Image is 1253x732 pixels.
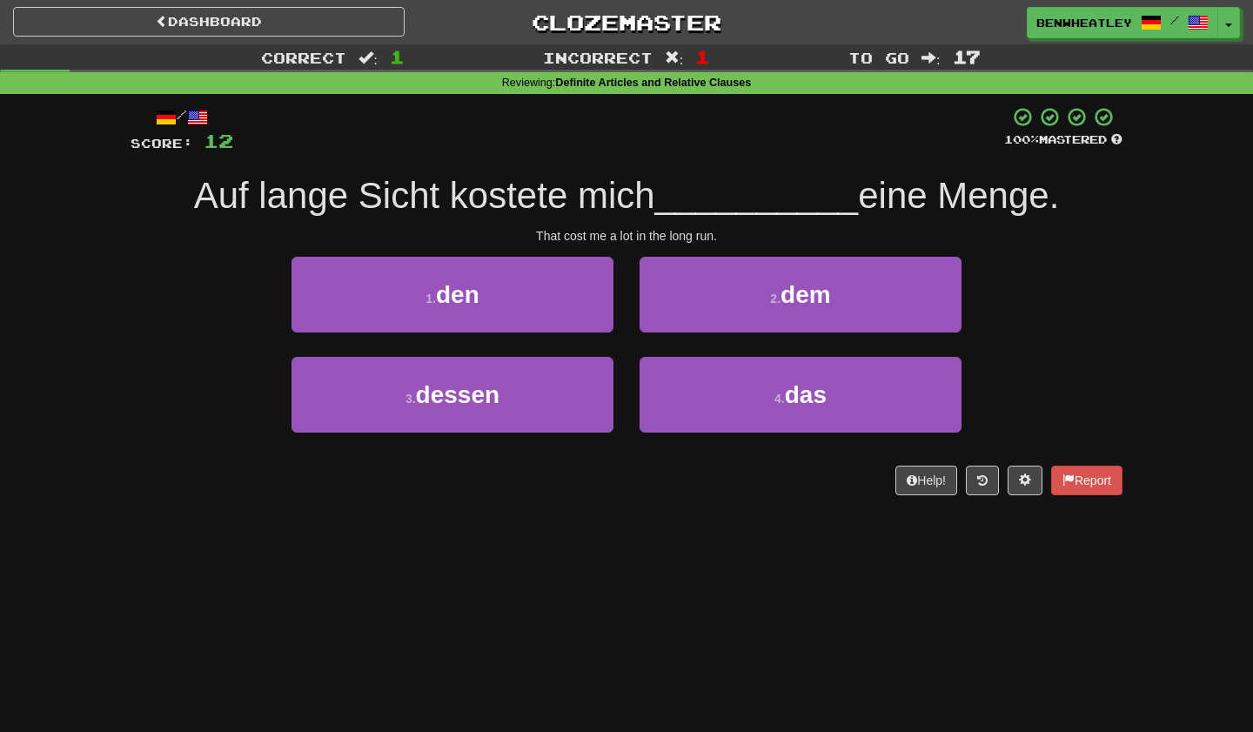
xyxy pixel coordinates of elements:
[695,46,710,67] span: 1
[204,130,233,151] span: 12
[966,466,999,495] button: Round history (alt+y)
[543,49,653,66] span: Incorrect
[131,227,1122,245] div: That cost me a lot in the long run.
[848,49,909,66] span: To go
[665,50,684,65] span: :
[921,50,941,65] span: :
[291,357,613,433] button: 3.dessen
[953,46,981,67] span: 17
[895,466,957,495] button: Help!
[416,381,500,408] span: dessen
[1170,14,1179,26] span: /
[261,49,346,66] span: Correct
[358,50,378,65] span: :
[390,46,405,67] span: 1
[291,257,613,332] button: 1.den
[640,357,962,433] button: 4.das
[131,106,233,128] div: /
[655,175,859,216] span: __________
[194,175,655,216] span: Auf lange Sicht kostete mich
[770,292,781,306] small: 2 .
[1004,132,1039,146] span: 100 %
[1051,466,1122,495] button: Report
[431,7,822,37] a: Clozemaster
[555,77,751,89] strong: Definite Articles and Relative Clauses
[13,7,405,37] a: Dashboard
[1027,7,1218,38] a: BenWheatley /
[436,281,479,308] span: den
[774,392,785,406] small: 4 .
[858,175,1059,216] span: eine Menge.
[781,281,831,308] span: dem
[131,136,193,151] span: Score:
[405,392,416,406] small: 3 .
[640,257,962,332] button: 2.dem
[1004,132,1122,148] div: Mastered
[1036,15,1132,30] span: BenWheatley
[785,381,827,408] span: das
[425,292,436,306] small: 1 .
